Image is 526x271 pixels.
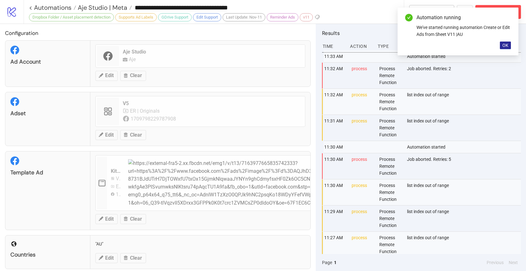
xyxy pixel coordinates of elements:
div: Process Remote Function [379,63,402,88]
h2: Results [322,29,521,37]
a: Aje Studio | Meta [76,4,132,11]
div: 11:31 AM [324,115,347,141]
div: Reminder Ads [267,13,298,21]
div: Job aborted. Retries: 2 [406,63,523,88]
button: To Builder [409,5,455,19]
div: Process Remote Function [379,232,402,257]
div: list index out of range [406,232,523,257]
div: list index out of range [406,115,523,141]
button: Abort Run [475,5,521,19]
div: 11:30 AM [324,141,347,153]
div: process [351,179,374,205]
div: 11:32 AM [324,89,347,115]
div: process [351,232,374,257]
span: check-circle [405,14,413,21]
button: Previous [485,259,506,266]
div: Job aborted. Retries: 5 [406,153,523,179]
div: process [351,153,374,179]
div: process [351,63,374,88]
div: list index out of range [406,179,523,205]
div: Automation started [406,141,523,153]
h2: Configuration [5,29,311,37]
div: 11:29 AM [324,206,347,231]
div: Time [322,40,345,52]
div: 11:27 AM [324,232,347,257]
div: Process Remote Function [379,115,402,141]
div: 11:32 AM [324,63,347,88]
button: Next [507,259,520,266]
div: process [351,206,374,231]
div: process [351,115,374,141]
div: Last Update: Nov-11 [223,13,265,21]
div: Process Remote Function [379,89,402,115]
span: Aje Studio | Meta [76,3,127,12]
div: 11:33 AM [324,50,347,62]
div: We've started running automation Create or Edit Ads from Sheet V11 |AU [416,24,511,38]
button: ... [457,5,473,19]
div: GDrive Support [158,13,192,21]
div: Process Remote Function [379,179,402,205]
div: Automation running [416,14,511,21]
span: Page [322,259,332,266]
div: Supports Ad Labels [115,13,157,21]
button: 1 [332,259,338,266]
div: Edit Support [193,13,221,21]
span: OK [502,43,508,48]
div: v11 [300,13,313,21]
div: list index out of range [406,89,523,115]
div: list index out of range [406,206,523,231]
div: process [351,89,374,115]
div: Process Remote Function [379,153,402,179]
div: Process Remote Function [379,206,402,231]
a: < Automations [29,4,76,11]
div: Action [349,40,373,52]
div: Type [377,40,400,52]
div: Dropbox Folder / Asset placement detection [29,13,114,21]
div: 11:30 AM [324,179,347,205]
div: 11:30 AM [324,153,347,179]
button: OK [500,42,511,49]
